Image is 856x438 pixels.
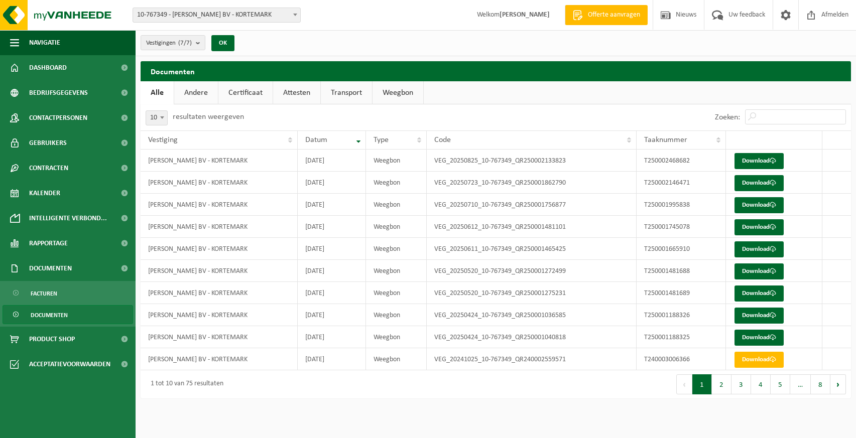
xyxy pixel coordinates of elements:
[427,150,636,172] td: VEG_20250825_10-767349_QR250002133823
[298,216,366,238] td: [DATE]
[731,374,751,394] button: 3
[3,283,133,303] a: Facturen
[637,216,726,238] td: T250001745078
[298,282,366,304] td: [DATE]
[146,375,223,393] div: 1 tot 10 van 75 resultaten
[771,374,790,394] button: 5
[735,352,784,368] a: Download
[434,136,451,144] span: Code
[29,206,107,231] span: Intelligente verbond...
[427,326,636,348] td: VEG_20250424_10-767349_QR250001040818
[141,194,298,216] td: [PERSON_NAME] BV - KORTEMARK
[735,285,784,302] a: Download
[692,374,712,394] button: 1
[146,110,168,125] span: 10
[141,172,298,194] td: [PERSON_NAME] BV - KORTEMARK
[637,260,726,282] td: T250001481688
[585,10,643,20] span: Offerte aanvragen
[427,304,636,326] td: VEG_20250424_10-767349_QR250001036585
[141,304,298,326] td: [PERSON_NAME] BV - KORTEMARK
[3,305,133,324] a: Documenten
[637,172,726,194] td: T250002146471
[31,306,68,325] span: Documenten
[141,260,298,282] td: [PERSON_NAME] BV - KORTEMARK
[637,326,726,348] td: T250001188325
[366,172,427,194] td: Weegbon
[141,81,174,104] a: Alle
[366,348,427,370] td: Weegbon
[735,175,784,191] a: Download
[366,282,427,304] td: Weegbon
[298,326,366,348] td: [DATE]
[427,348,636,370] td: VEG_20241025_10-767349_QR240002559571
[427,260,636,282] td: VEG_20250520_10-767349_QR250001272499
[298,260,366,282] td: [DATE]
[218,81,273,104] a: Certificaat
[29,327,75,352] span: Product Shop
[637,304,726,326] td: T250001188326
[29,80,88,105] span: Bedrijfsgegevens
[29,105,87,130] span: Contactpersonen
[141,348,298,370] td: [PERSON_NAME] BV - KORTEMARK
[5,416,168,438] iframe: chat widget
[366,260,427,282] td: Weegbon
[273,81,320,104] a: Attesten
[29,156,68,181] span: Contracten
[173,113,244,121] label: resultaten weergeven
[735,153,784,169] a: Download
[141,61,851,81] h2: Documenten
[174,81,218,104] a: Andere
[298,304,366,326] td: [DATE]
[427,238,636,260] td: VEG_20250611_10-767349_QR250001465425
[298,194,366,216] td: [DATE]
[29,181,60,206] span: Kalender
[146,36,192,51] span: Vestigingen
[141,150,298,172] td: [PERSON_NAME] BV - KORTEMARK
[735,330,784,346] a: Download
[141,326,298,348] td: [PERSON_NAME] BV - KORTEMARK
[29,130,67,156] span: Gebruikers
[366,326,427,348] td: Weegbon
[373,81,423,104] a: Weegbon
[141,282,298,304] td: [PERSON_NAME] BV - KORTEMARK
[141,35,205,50] button: Vestigingen(7/7)
[298,238,366,260] td: [DATE]
[735,219,784,235] a: Download
[133,8,301,23] span: 10-767349 - ERIC HANSSENS BV - KORTEMARK
[644,136,687,144] span: Taaknummer
[366,238,427,260] td: Weegbon
[500,11,550,19] strong: [PERSON_NAME]
[374,136,389,144] span: Type
[178,40,192,46] count: (7/7)
[31,284,57,303] span: Facturen
[735,308,784,324] a: Download
[715,113,740,121] label: Zoeken:
[676,374,692,394] button: Previous
[298,150,366,172] td: [DATE]
[366,304,427,326] td: Weegbon
[427,172,636,194] td: VEG_20250723_10-767349_QR250001862790
[211,35,234,51] button: OK
[427,282,636,304] td: VEG_20250520_10-767349_QR250001275231
[790,374,811,394] span: …
[29,352,110,377] span: Acceptatievoorwaarden
[133,8,300,22] span: 10-767349 - ERIC HANSSENS BV - KORTEMARK
[29,231,68,256] span: Rapportage
[637,194,726,216] td: T250001995838
[637,238,726,260] td: T250001665910
[321,81,372,104] a: Transport
[751,374,771,394] button: 4
[305,136,327,144] span: Datum
[735,263,784,279] a: Download
[427,194,636,216] td: VEG_20250710_10-767349_QR250001756877
[427,216,636,238] td: VEG_20250612_10-767349_QR250001481101
[637,348,726,370] td: T240003006366
[830,374,846,394] button: Next
[811,374,830,394] button: 8
[29,55,67,80] span: Dashboard
[141,216,298,238] td: [PERSON_NAME] BV - KORTEMARK
[637,282,726,304] td: T250001481689
[146,111,167,125] span: 10
[712,374,731,394] button: 2
[637,150,726,172] td: T250002468682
